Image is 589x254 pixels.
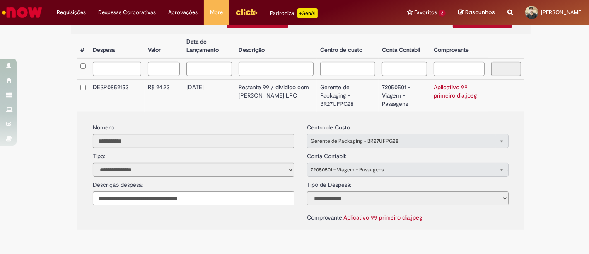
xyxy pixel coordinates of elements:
th: Despesa [89,34,145,58]
th: Conta Contabil [379,34,430,58]
span: Gerente de Packaging - BR27UFPG28 [311,134,488,148]
th: Valor [145,34,183,58]
td: Aplicativo 99 primeiro dia.jpeg [430,80,488,112]
td: 72050501 - Viagem - Passagens [379,80,430,112]
span: More [210,8,223,17]
th: # [77,34,89,58]
a: 72050501 - Viagem - PassagensLimpar campo conta_contabil [307,163,509,177]
p: +GenAi [297,8,318,18]
th: Descrição [235,34,317,58]
th: Comprovante [430,34,488,58]
th: Centro de custo [317,34,379,58]
a: Rascunhos [458,9,495,17]
span: Despesas Corporativas [98,8,156,17]
td: Restante 99 / dividido com [PERSON_NAME] LPC [235,80,317,112]
label: Tipo: [93,148,105,161]
td: DESP0852153 [89,80,145,112]
label: Centro de Custo: [307,120,351,132]
label: Tipo de Despesa: [307,177,351,189]
span: 72050501 - Viagem - Passagens [311,163,488,176]
td: Gerente de Packaging - BR27UFPG28 [317,80,379,112]
span: Rascunhos [465,8,495,16]
td: [DATE] [183,80,235,112]
th: Data de Lançamento [183,34,235,58]
a: Aplicativo 99 primeiro dia.jpeg [343,214,422,221]
span: [PERSON_NAME] [541,9,583,16]
label: Número: [93,124,115,132]
label: Descrição despesa: [93,181,143,189]
td: R$ 24.93 [145,80,183,112]
span: Requisições [57,8,86,17]
img: click_logo_yellow_360x200.png [235,6,258,18]
a: Aplicativo 99 primeiro dia.jpeg [434,83,477,99]
span: 2 [439,10,446,17]
img: ServiceNow [1,4,43,21]
label: Conta Contabil: [307,148,346,161]
a: Gerente de Packaging - BR27UFPG28Limpar campo centro_de_custo [307,134,509,148]
div: Comprovante: [307,210,509,222]
span: Aprovações [168,8,198,17]
div: Padroniza [270,8,318,18]
span: Favoritos [414,8,437,17]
